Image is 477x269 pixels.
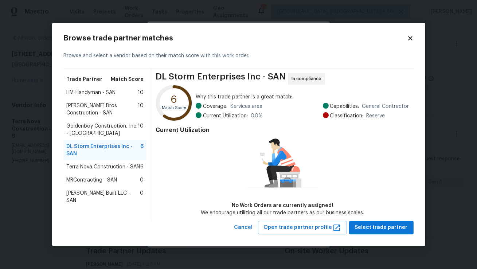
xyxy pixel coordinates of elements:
button: Cancel [231,221,256,234]
span: Terra Nova Construction - SAN [67,163,140,171]
text: Match Score [162,106,187,110]
span: Match Score [111,76,144,83]
span: Cancel [234,223,253,232]
button: Select trade partner [349,221,414,234]
button: Open trade partner profile [258,221,347,234]
div: No Work Orders are currently assigned! [201,202,364,209]
span: Trade Partner [67,76,103,83]
span: Current Utilization: [203,112,248,120]
span: 10 [138,102,144,117]
h2: Browse trade partner matches [64,35,407,42]
span: In compliance [292,75,324,82]
span: Select trade partner [355,223,408,232]
span: Coverage: [203,103,227,110]
span: HM-Handyman - SAN [67,89,116,96]
span: General Contractor [362,103,409,110]
div: Browse and select a vendor based on their match score with this work order. [64,43,414,69]
span: 0 [140,190,144,204]
span: Goldenboy Construction, Inc. - [GEOGRAPHIC_DATA] [67,122,138,137]
span: 10 [138,89,144,96]
span: Classification: [330,112,364,120]
div: We encourage utilizing all our trade partners as our business scales. [201,209,364,217]
span: Capabilities: [330,103,359,110]
span: [PERSON_NAME] Bros Construction - SAN [67,102,138,117]
span: 0 [140,176,144,184]
text: 6 [171,95,177,105]
span: Open trade partner profile [264,223,341,232]
span: [PERSON_NAME] Built LLC - SAN [67,190,140,204]
span: DL Storm Enterprises Inc - SAN [67,143,141,157]
span: 6 [140,163,144,171]
h4: Current Utilization [156,126,409,134]
span: 10 [138,122,144,137]
span: 0.0 % [251,112,263,120]
span: Reserve [367,112,385,120]
span: Services area [230,103,262,110]
span: Why this trade partner is a great match: [196,93,409,101]
span: MRContracting - SAN [67,176,117,184]
span: DL Storm Enterprises Inc - SAN [156,73,286,85]
span: 6 [140,143,144,157]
